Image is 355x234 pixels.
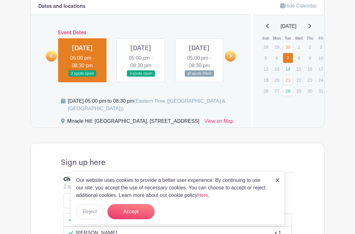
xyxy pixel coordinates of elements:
[315,35,326,41] th: Fri
[283,86,293,96] a: 28
[272,42,282,52] p: 29
[305,42,315,52] p: 2
[271,35,282,41] th: Mon
[294,64,304,74] p: 15
[63,183,287,191] div: 2 spots available
[272,64,282,74] p: 13
[261,64,271,74] p: 12
[316,86,326,96] p: 31
[63,176,111,183] div: Childcare volunteer
[272,86,282,96] p: 27
[293,35,304,41] th: Wed
[197,193,208,198] a: Here
[294,53,304,63] p: 8
[294,86,304,96] p: 29
[38,3,85,9] h6: Dates and locations
[280,3,317,8] a: Hide Calendar
[67,117,199,128] div: Miracle Hill: [GEOGRAPHIC_DATA], [STREET_ADDRESS]
[316,42,326,52] p: 3
[305,53,315,63] p: 9
[283,75,293,85] a: 21
[316,64,326,74] p: 17
[282,35,293,41] th: Tue
[261,75,271,85] p: 19
[304,35,315,41] th: Thu
[68,97,243,112] div: [DATE] 05:00 pm to 08:30 pm
[261,53,271,63] p: 5
[281,23,296,30] span: [DATE]
[294,75,304,85] p: 22
[261,86,271,96] p: 26
[316,75,326,85] p: 24
[68,98,226,111] span: (Eastern Time ([GEOGRAPHIC_DATA] & [GEOGRAPHIC_DATA]))
[261,42,271,52] p: 28
[305,86,315,96] p: 30
[76,177,269,199] p: Our website uses cookies to provide a better user experience. By continuing to use our site, you ...
[283,64,293,74] a: 14
[260,35,271,41] th: Sun
[283,42,293,52] a: 30
[76,204,103,219] button: Reject
[294,42,304,52] p: 1
[316,53,326,63] p: 10
[305,75,315,85] p: 23
[272,53,282,63] p: 6
[63,193,78,208] a: -
[272,75,282,85] p: 20
[57,30,225,36] h6: Event Dates
[107,204,155,219] button: Accept
[305,64,315,74] p: 16
[205,117,233,128] a: View on Map
[276,178,279,182] img: close_button-5f87c8562297e5c2d7936805f587ecaba9071eb48480494691a3f1689db116b3.svg
[283,53,293,63] a: 7
[61,158,106,167] h4: Sign up here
